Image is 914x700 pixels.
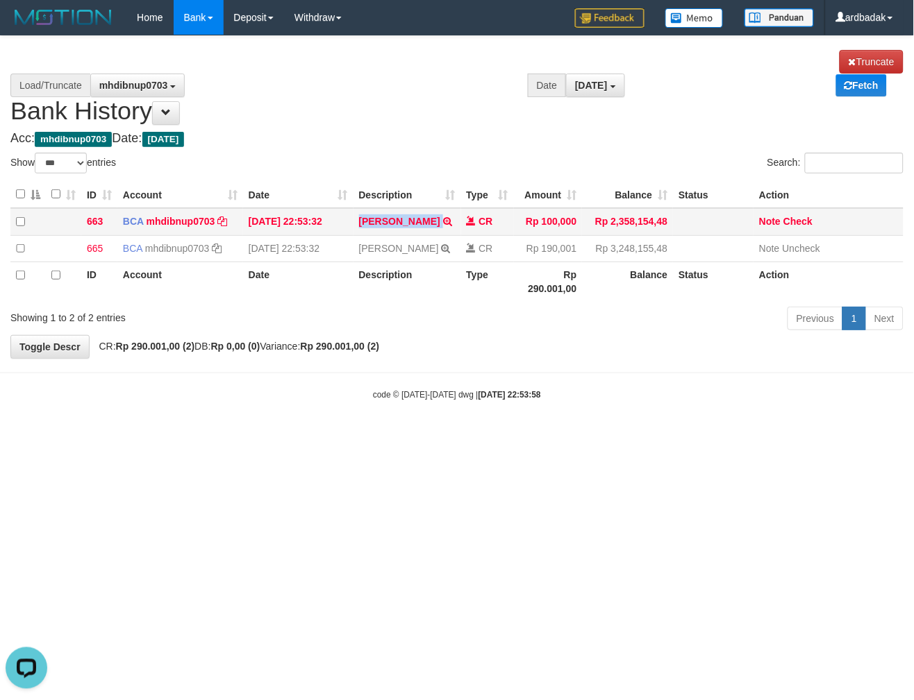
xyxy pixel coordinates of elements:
[665,8,724,28] img: Button%20Memo.svg
[673,181,754,208] th: Status
[212,243,222,254] a: Copy mhdibnup0703 to clipboard
[745,8,814,27] img: panduan.png
[10,181,46,208] th: : activate to sort column descending
[243,181,354,208] th: Date: activate to sort column ascending
[90,74,185,97] button: mhdibnup0703
[217,216,227,227] a: Copy mhdibnup0703 to clipboard
[461,262,514,302] th: Type
[514,235,583,262] td: Rp 190,001
[582,235,673,262] td: Rp 3,248,155,48
[783,243,820,254] a: Uncheck
[142,132,185,147] span: [DATE]
[514,208,583,235] td: Rp 100,000
[354,181,461,208] th: Description: activate to sort column ascending
[10,153,116,173] label: Show entries
[92,341,380,352] span: CR: DB: Variance:
[10,7,116,28] img: MOTION_logo.png
[842,307,866,330] a: 1
[81,181,117,208] th: ID: activate to sort column ascending
[788,307,843,330] a: Previous
[479,243,492,254] span: CR
[461,181,514,208] th: Type: activate to sort column ascending
[145,243,210,254] a: mhdibnup0703
[123,216,144,227] span: BCA
[211,341,260,352] strong: Rp 0,00 (0)
[117,181,243,208] th: Account: activate to sort column ascending
[147,216,215,227] a: mhdibnup0703
[805,153,904,173] input: Search:
[836,74,887,96] a: Fetch
[35,132,112,147] span: mhdibnup0703
[759,243,780,254] a: Note
[582,181,673,208] th: Balance: activate to sort column ascending
[514,262,583,302] th: Rp 290.001,00
[575,8,645,28] img: Feedback.jpg
[528,74,567,97] div: Date
[840,50,904,74] a: Truncate
[359,216,440,227] a: [PERSON_NAME]
[243,235,354,262] td: [DATE] 22:53:32
[243,262,354,302] th: Date
[754,262,904,302] th: Action
[359,243,439,254] a: [PERSON_NAME]
[479,216,492,227] span: CR
[10,50,904,125] h1: Bank History
[10,335,90,359] a: Toggle Descr
[767,153,904,173] label: Search:
[673,262,754,302] th: Status
[87,243,103,254] span: 665
[87,216,103,227] span: 663
[575,80,607,91] span: [DATE]
[354,262,461,302] th: Description
[99,80,168,91] span: mhdibnup0703
[865,307,904,330] a: Next
[754,181,904,208] th: Action
[117,262,243,302] th: Account
[479,390,541,400] strong: [DATE] 22:53:58
[123,243,142,254] span: BCA
[566,74,624,97] button: [DATE]
[582,262,673,302] th: Balance
[10,74,90,97] div: Load/Truncate
[759,216,781,227] a: Note
[514,181,583,208] th: Amount: activate to sort column ascending
[301,341,380,352] strong: Rp 290.001,00 (2)
[582,208,673,235] td: Rp 2,358,154,48
[783,216,813,227] a: Check
[46,181,81,208] th: : activate to sort column ascending
[6,6,47,47] button: Open LiveChat chat widget
[35,153,87,173] select: Showentries
[10,132,904,146] h4: Acc: Date:
[373,390,541,400] small: code © [DATE]-[DATE] dwg |
[116,341,195,352] strong: Rp 290.001,00 (2)
[81,262,117,302] th: ID
[243,208,354,235] td: [DATE] 22:53:32
[10,305,370,325] div: Showing 1 to 2 of 2 entries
